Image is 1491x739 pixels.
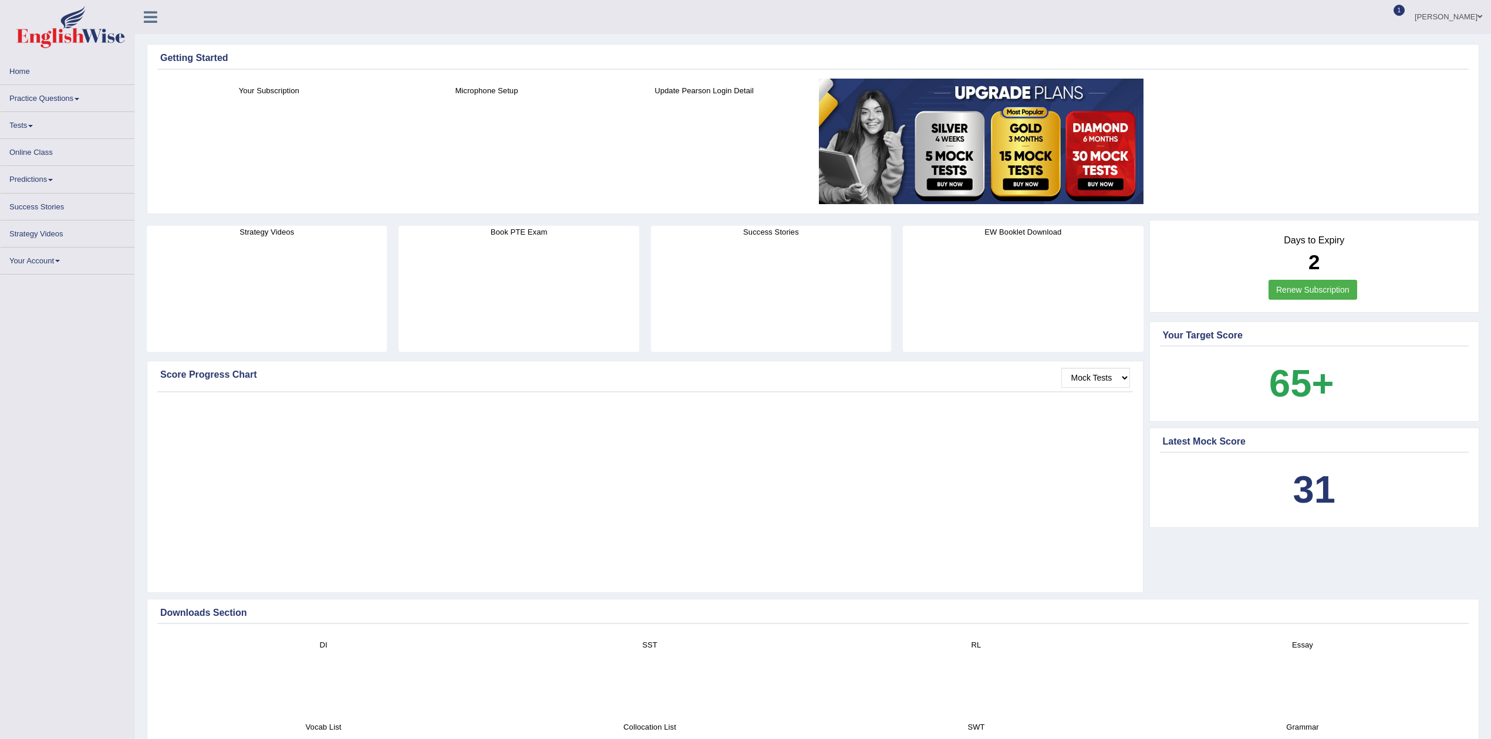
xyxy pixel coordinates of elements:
[819,639,1134,651] h4: RL
[399,226,639,238] h4: Book PTE Exam
[819,79,1143,204] img: small5.jpg
[1394,5,1405,16] span: 1
[147,226,387,238] h4: Strategy Videos
[1145,639,1460,651] h4: Essay
[1269,280,1357,300] a: Renew Subscription
[160,606,1466,620] div: Downloads Section
[492,639,807,651] h4: SST
[1,112,134,135] a: Tests
[1,221,134,243] a: Strategy Videos
[1,139,134,162] a: Online Class
[166,84,372,97] h4: Your Subscription
[651,226,891,238] h4: Success Stories
[160,51,1466,65] div: Getting Started
[492,721,807,733] h4: Collocation List
[166,639,481,651] h4: DI
[1,58,134,81] a: Home
[1145,721,1460,733] h4: Grammar
[819,721,1134,733] h4: SWT
[903,226,1143,238] h4: EW Booklet Download
[1163,328,1466,343] div: Your Target Score
[1308,250,1320,273] b: 2
[384,84,590,97] h4: Microphone Setup
[166,721,481,733] h4: Vocab List
[160,368,1130,382] div: Score Progress Chart
[1163,435,1466,449] div: Latest Mock Score
[1293,468,1335,511] b: 31
[1,85,134,108] a: Practice Questions
[601,84,807,97] h4: Update Pearson Login Detail
[1,166,134,189] a: Predictions
[1,194,134,216] a: Success Stories
[1269,362,1334,405] b: 65+
[1,248,134,270] a: Your Account
[1163,235,1466,246] h4: Days to Expiry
